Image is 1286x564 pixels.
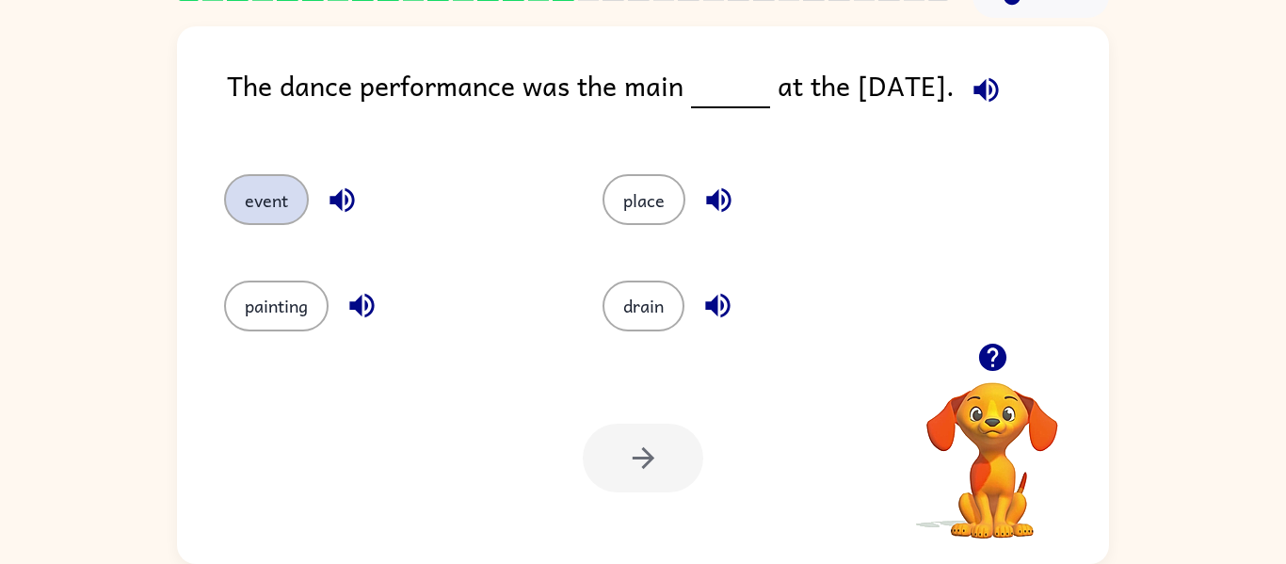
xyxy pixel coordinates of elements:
[603,281,684,331] button: drain
[603,174,685,225] button: place
[898,353,1086,541] video: Your browser must support playing .mp4 files to use Literably. Please try using another browser.
[224,281,329,331] button: painting
[224,174,309,225] button: event
[227,64,1109,137] div: The dance performance was the main at the [DATE].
